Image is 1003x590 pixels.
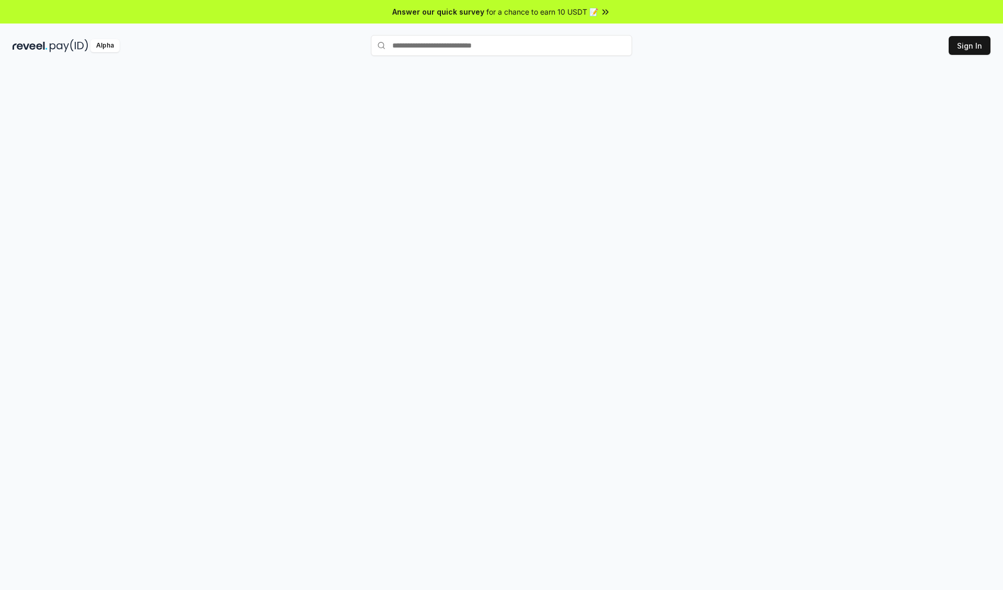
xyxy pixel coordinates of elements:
div: Alpha [90,39,120,52]
img: pay_id [50,39,88,52]
span: for a chance to earn 10 USDT 📝 [486,6,598,17]
button: Sign In [949,36,990,55]
span: Answer our quick survey [392,6,484,17]
img: reveel_dark [13,39,48,52]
